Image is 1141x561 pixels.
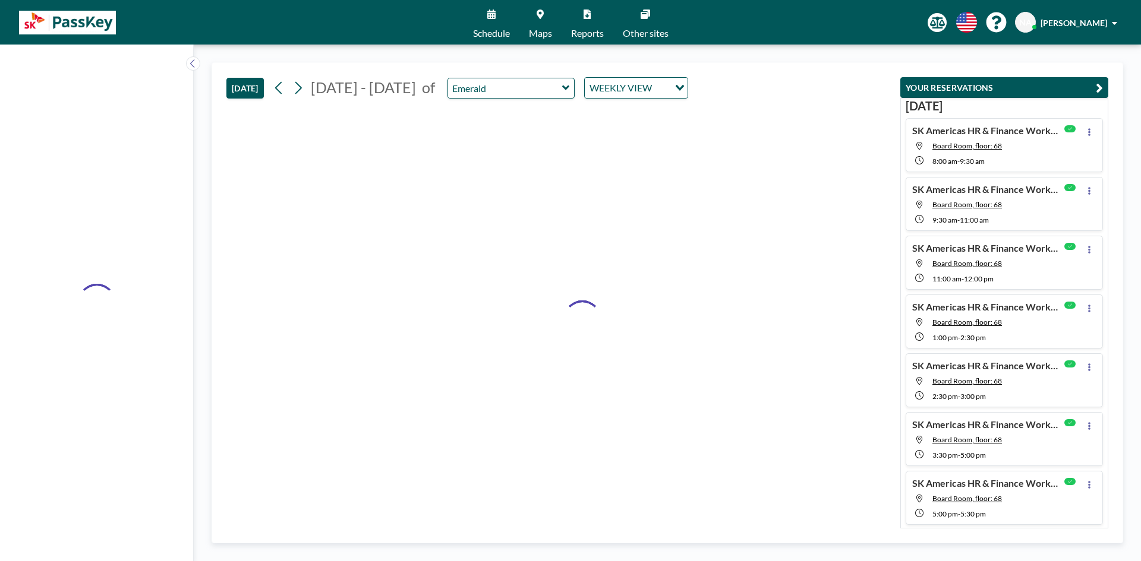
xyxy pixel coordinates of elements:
[932,318,1002,327] span: Board Room, floor: 68
[473,28,510,38] span: Schedule
[960,215,989,224] span: 11:00 AM
[964,274,994,283] span: 12:00 PM
[932,259,1002,268] span: Board Room, floor: 68
[912,301,1061,313] h4: SK Americas HR & Finance Workshop
[932,376,1002,385] span: Board Room, floor: 68
[912,242,1061,254] h4: SK Americas HR & Finance Workshop
[958,451,960,459] span: -
[906,99,1103,113] h3: [DATE]
[932,200,1002,209] span: Board Room, floor: 68
[960,509,986,518] span: 5:30 PM
[932,157,957,166] span: 8:00 AM
[623,28,669,38] span: Other sites
[1019,17,1032,28] span: NA
[585,78,688,98] div: Search for option
[571,28,604,38] span: Reports
[226,78,264,99] button: [DATE]
[912,183,1061,195] h4: SK Americas HR & Finance Workshop
[1041,18,1107,28] span: [PERSON_NAME]
[655,80,668,96] input: Search for option
[932,141,1002,150] span: Board Room, floor: 68
[19,11,116,34] img: organization-logo
[932,494,1002,503] span: Board Room, floor: 68
[932,435,1002,444] span: Board Room, floor: 68
[960,392,986,401] span: 3:00 PM
[962,274,964,283] span: -
[912,419,1061,430] h4: SK Americas HR & Finance Workshop
[958,333,960,342] span: -
[932,392,958,401] span: 2:30 PM
[932,333,958,342] span: 1:00 PM
[912,477,1061,489] h4: SK Americas HR & Finance Workshop
[912,125,1061,137] h4: SK Americas HR & Finance Workshop
[932,274,962,283] span: 11:00 AM
[448,78,562,98] input: Emerald
[957,215,960,224] span: -
[422,78,435,97] span: of
[529,28,552,38] span: Maps
[311,78,416,96] span: [DATE] - [DATE]
[912,360,1061,372] h4: SK Americas HR & Finance Workshop
[932,509,958,518] span: 5:00 PM
[958,392,960,401] span: -
[932,215,957,224] span: 9:30 AM
[587,80,654,96] span: WEEKLY VIEW
[960,333,986,342] span: 2:30 PM
[900,77,1108,98] button: YOUR RESERVATIONS
[957,157,960,166] span: -
[932,451,958,459] span: 3:30 PM
[960,451,986,459] span: 5:00 PM
[958,509,960,518] span: -
[960,157,985,166] span: 9:30 AM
